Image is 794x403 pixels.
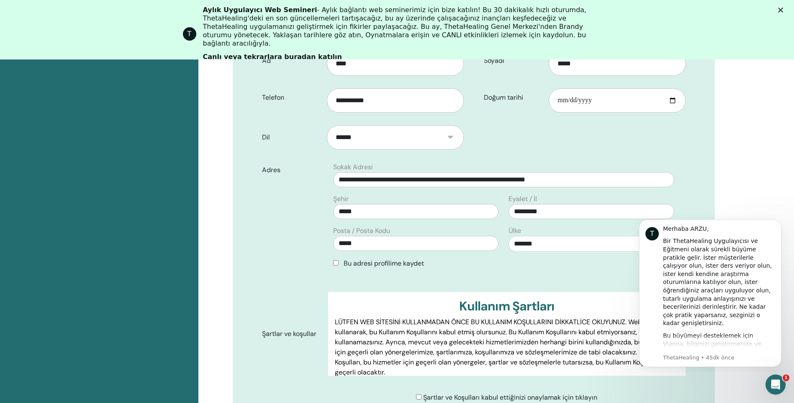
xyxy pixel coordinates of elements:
[256,129,327,145] label: Dil
[478,90,549,106] label: Doğum tarihi
[478,53,549,69] label: Soyadı
[333,226,390,236] label: Posta / Posta Kodu
[36,120,149,227] div: Bu büyümeyi desteklemek için Vianna, bilginizi geliştirmenize ve gelişmeye devam etmenize yardımc...
[423,393,597,402] span: Şartlar ve Koşulları kabul ettiğinizi onaylamak için tıklayın
[203,53,342,62] a: Canlı veya tekrarlara buradan katılın
[333,194,349,204] label: Şehir
[783,375,789,381] span: 1
[203,6,598,48] div: - Aylık bağlantı web seminerimiz için bize katılın! Bu 30 dakikalık hızlı oturumda, ThetaHealing'...
[335,299,678,314] h3: Kullanım Şartları
[778,8,786,13] div: Kapat
[256,90,327,106] label: Telefon
[203,6,317,14] b: Aylık Uygulayıcı Web Semineri
[344,259,424,268] span: Bu adresi profilime kaydet
[333,162,373,172] label: Sokak Adresi
[256,326,329,342] label: Şartlar ve koşullar
[509,226,521,236] label: Ülke
[256,162,329,178] label: Adres
[183,27,196,41] div: ThetaHealing için profil resmi
[36,142,149,150] p: ThetaHealing'den mesaj, 45dk önce gönderildi
[766,375,786,395] iframe: Intercom live chat
[335,317,678,377] p: LÜTFEN WEB SİTESİNİ KULLANMADAN ÖNCE BU KULLANIM KOŞULLARINI DİKKATLİCE OKUYUNUZ. Web Sitesini ku...
[256,53,327,69] label: Ad
[627,212,794,372] iframe: Intercom notifications mesaj
[509,194,537,204] label: Eyalet / İl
